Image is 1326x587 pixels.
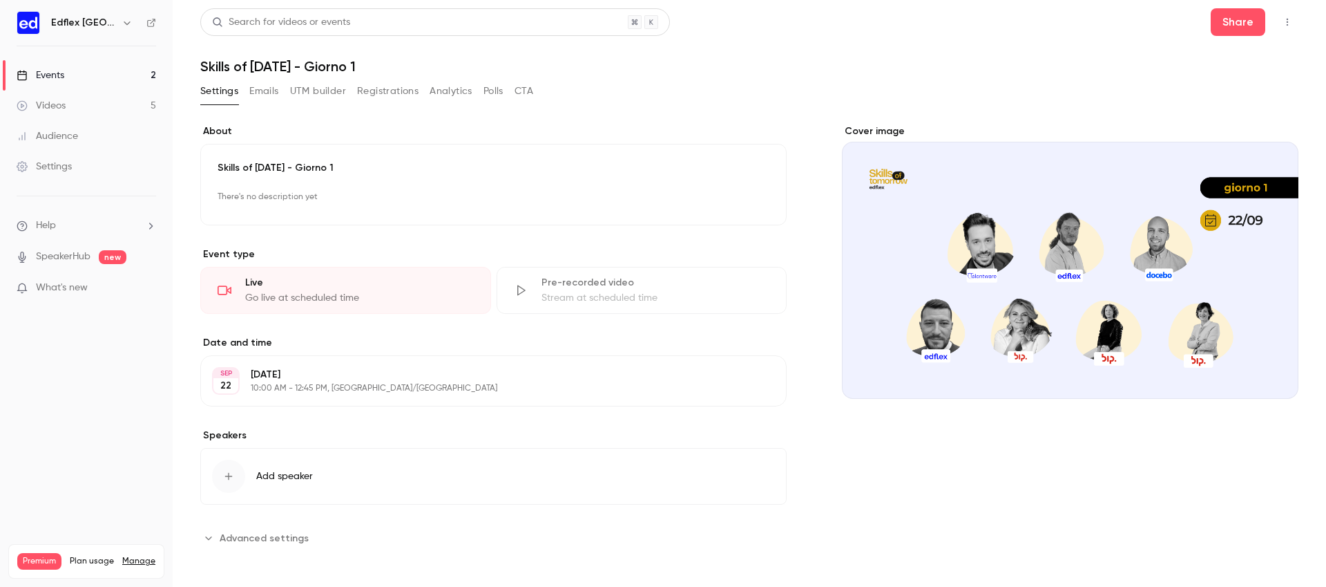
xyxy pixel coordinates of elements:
[251,368,713,382] p: [DATE]
[17,68,64,82] div: Events
[213,369,238,378] div: SEP
[220,379,231,393] p: 22
[200,58,1298,75] h1: Skills of [DATE] - Giorno 1
[36,281,88,295] span: What's new
[430,80,472,102] button: Analytics
[17,129,78,143] div: Audience
[36,250,90,264] a: SpeakerHub
[220,531,309,546] span: Advanced settings
[256,469,313,483] span: Add speaker
[51,16,116,30] h6: Edflex [GEOGRAPHIC_DATA]
[36,218,56,233] span: Help
[200,267,491,314] div: LiveGo live at scheduled time
[17,12,39,34] img: Edflex Italy
[200,80,238,102] button: Settings
[200,527,317,549] button: Advanced settings
[249,80,278,102] button: Emails
[245,276,474,290] div: Live
[200,429,787,442] label: Speakers
[140,282,156,295] iframe: Noticeable Trigger
[842,124,1298,399] section: Cover image
[212,15,350,30] div: Search for videos or events
[200,124,787,138] label: About
[122,556,155,567] a: Manage
[251,383,713,394] p: 10:00 AM - 12:45 PM, [GEOGRAPHIC_DATA]/[GEOGRAPHIC_DATA]
[200,248,787,261] p: Event type
[218,186,769,208] p: There's no description yet
[842,124,1298,138] label: Cover image
[515,80,533,102] button: CTA
[17,553,61,570] span: Premium
[17,160,72,174] div: Settings
[245,291,474,305] div: Go live at scheduled time
[200,448,787,505] button: Add speaker
[483,80,503,102] button: Polls
[17,218,156,233] li: help-dropdown-opener
[99,250,126,264] span: new
[290,80,346,102] button: UTM builder
[218,161,769,175] p: Skills of [DATE] - Giorno 1
[200,336,787,350] label: Date and time
[17,99,66,113] div: Videos
[357,80,419,102] button: Registrations
[541,291,770,305] div: Stream at scheduled time
[541,276,770,290] div: Pre-recorded video
[1211,8,1265,36] button: Share
[200,527,787,549] section: Advanced settings
[70,556,114,567] span: Plan usage
[497,267,787,314] div: Pre-recorded videoStream at scheduled time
